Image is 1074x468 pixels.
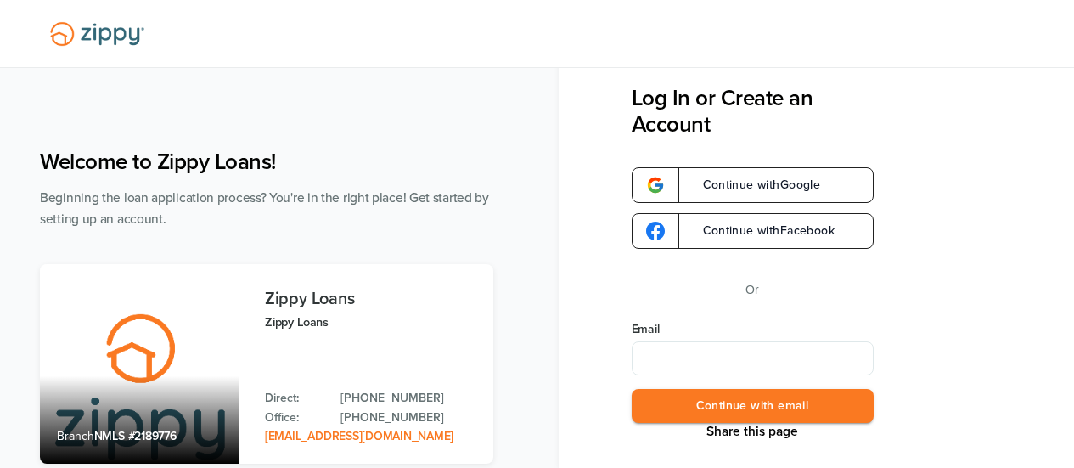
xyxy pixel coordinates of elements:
span: Continue with Google [686,179,821,191]
a: Direct Phone: 512-975-2947 [340,389,476,408]
h3: Zippy Loans [265,290,476,308]
span: Branch [57,429,94,443]
img: google-logo [646,222,665,240]
span: NMLS #2189776 [94,429,177,443]
h1: Welcome to Zippy Loans! [40,149,493,175]
img: Lender Logo [40,14,155,54]
span: Beginning the loan application process? You're in the right place! Get started by setting up an a... [40,190,489,227]
span: Continue with Facebook [686,225,835,237]
a: google-logoContinue withGoogle [632,167,874,203]
p: Zippy Loans [265,313,476,332]
label: Email [632,321,874,338]
img: google-logo [646,176,665,195]
h3: Log In or Create an Account [632,85,874,138]
p: Or [745,279,759,301]
p: Office: [265,409,323,427]
a: Office Phone: 512-975-2947 [340,409,476,427]
button: Share This Page [701,423,803,440]
input: Email Address [632,341,874,375]
button: Continue with email [632,389,874,424]
p: Direct: [265,389,323,408]
a: Email Address: zippyguide@zippymh.com [265,429,453,443]
a: google-logoContinue withFacebook [632,213,874,249]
